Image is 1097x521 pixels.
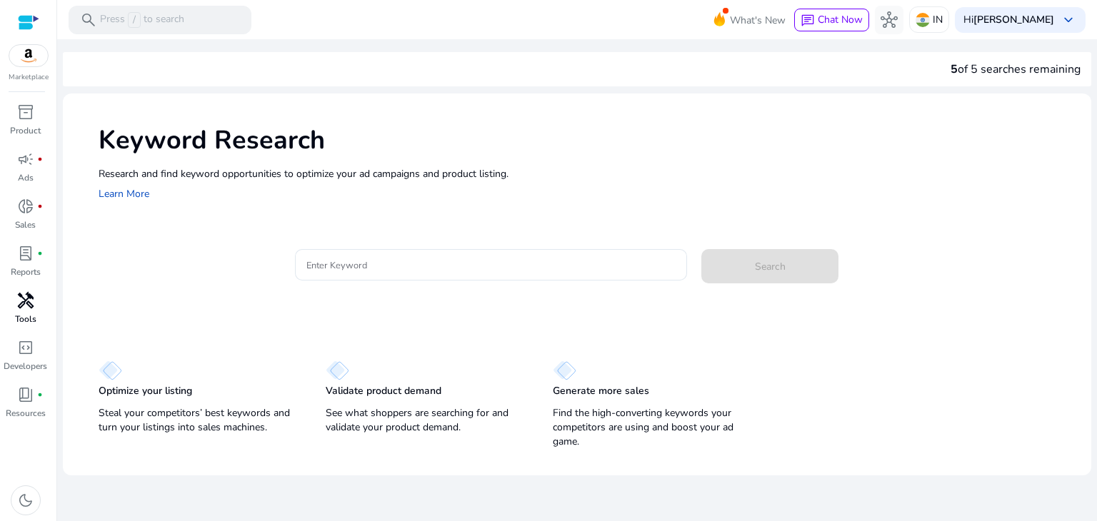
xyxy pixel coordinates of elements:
p: Ads [18,171,34,184]
p: Optimize your listing [99,384,192,398]
span: fiber_manual_record [37,251,43,256]
div: of 5 searches remaining [951,61,1081,78]
span: lab_profile [17,245,34,262]
p: Marketplace [9,72,49,83]
span: campaign [17,151,34,168]
span: fiber_manual_record [37,203,43,209]
button: hub [875,6,903,34]
span: fiber_manual_record [37,156,43,162]
span: keyboard_arrow_down [1060,11,1077,29]
span: fiber_manual_record [37,392,43,398]
span: / [128,12,141,28]
span: chat [801,14,815,28]
a: Learn More [99,187,149,201]
p: Press to search [100,12,184,28]
img: diamond.svg [326,360,349,380]
span: handyman [17,292,34,309]
p: Validate product demand [326,384,441,398]
img: in.svg [916,13,930,27]
p: Reports [11,265,41,278]
p: Sales [15,218,36,231]
p: Generate more sales [553,384,649,398]
img: diamond.svg [553,360,576,380]
p: Steal your competitors’ best keywords and turn your listings into sales machines. [99,406,297,435]
span: Chat Now [818,13,863,26]
p: Product [10,124,41,137]
b: [PERSON_NAME] [973,13,1054,26]
button: chatChat Now [794,9,869,31]
img: amazon.svg [9,45,48,66]
span: What's New [730,8,786,33]
p: IN [933,7,943,32]
span: dark_mode [17,492,34,509]
p: Find the high-converting keywords your competitors are using and boost your ad game. [553,406,751,449]
span: code_blocks [17,339,34,356]
span: 5 [951,61,958,77]
span: hub [881,11,898,29]
span: search [80,11,97,29]
img: diamond.svg [99,360,122,380]
p: See what shoppers are searching for and validate your product demand. [326,406,524,435]
p: Research and find keyword opportunities to optimize your ad campaigns and product listing. [99,166,1077,181]
span: donut_small [17,198,34,215]
p: Developers [4,360,47,373]
span: book_4 [17,386,34,403]
p: Hi [963,15,1054,25]
span: inventory_2 [17,103,34,121]
h1: Keyword Research [99,125,1077,156]
p: Tools [15,313,36,325]
p: Resources [6,407,46,420]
